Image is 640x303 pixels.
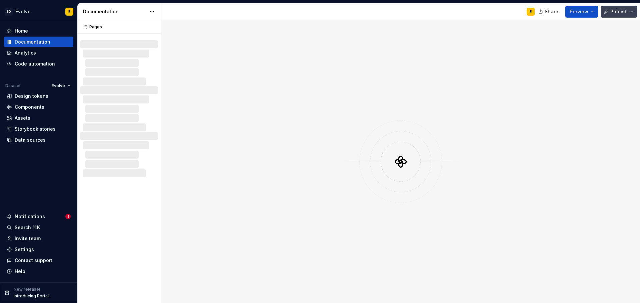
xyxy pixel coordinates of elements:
div: Analytics [15,50,36,56]
div: Search ⌘K [15,224,40,231]
div: E [530,9,532,14]
div: Help [15,268,25,275]
button: Search ⌘K [4,222,73,233]
div: Code automation [15,61,55,67]
div: Invite team [15,235,41,242]
div: Dataset [5,83,21,88]
div: Storybook stories [15,126,56,132]
a: Assets [4,113,73,123]
span: Evolve [52,83,65,88]
button: Preview [565,6,598,18]
div: Documentation [15,39,50,45]
button: Evolve [49,81,73,90]
a: Documentation [4,37,73,47]
a: Design tokens [4,91,73,101]
a: Settings [4,244,73,255]
a: Components [4,102,73,112]
div: Home [15,28,28,34]
a: Code automation [4,59,73,69]
button: Contact support [4,255,73,266]
a: Data sources [4,135,73,145]
button: Notifications1 [4,211,73,222]
p: New release! [14,287,40,292]
div: Evolve [15,8,31,15]
div: SD [5,8,13,16]
div: Documentation [83,8,146,15]
div: Pages [80,24,102,30]
p: Introducing Portal [14,293,49,299]
span: Publish [610,8,628,15]
span: Preview [570,8,588,15]
div: Design tokens [15,93,48,99]
div: Assets [15,115,30,121]
a: Home [4,26,73,36]
span: Share [545,8,558,15]
a: Analytics [4,48,73,58]
a: Invite team [4,233,73,244]
button: SDEvolveE [1,4,76,19]
a: Storybook stories [4,124,73,134]
div: Notifications [15,213,45,220]
button: Help [4,266,73,277]
div: Components [15,104,44,110]
div: Contact support [15,257,52,264]
span: 1 [65,214,71,219]
div: Data sources [15,137,46,143]
div: Settings [15,246,34,253]
button: Publish [601,6,637,18]
button: Share [535,6,563,18]
div: E [68,9,70,14]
